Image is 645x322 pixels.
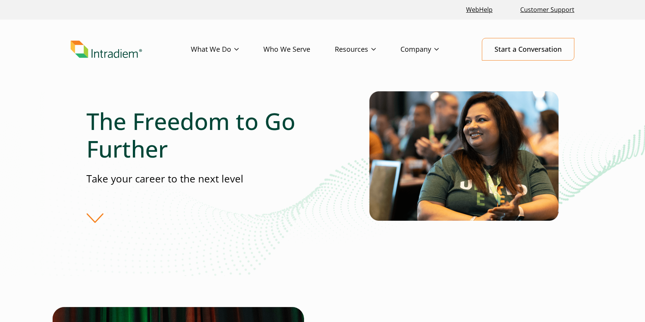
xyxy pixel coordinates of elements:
a: Company [400,38,463,61]
a: Start a Conversation [482,38,574,61]
img: Intradiem [71,41,142,58]
a: Who We Serve [263,38,335,61]
a: Link to homepage of Intradiem [71,41,191,58]
a: Customer Support [517,2,577,18]
a: Resources [335,38,400,61]
a: What We Do [191,38,263,61]
h1: The Freedom to Go Further [86,107,322,163]
p: Take your career to the next level [86,172,322,186]
a: Link opens in a new window [463,2,496,18]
